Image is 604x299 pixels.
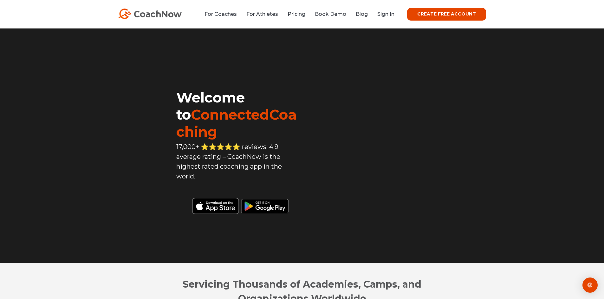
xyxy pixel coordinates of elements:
[377,11,394,17] a: Sign In
[176,195,302,214] img: Black Download CoachNow on the App Store Button
[246,11,278,17] a: For Athletes
[176,89,302,140] h1: Welcome to
[176,143,282,180] span: 17,000+ ⭐️⭐️⭐️⭐️⭐️ reviews, 4.9 average rating – CoachNow is the highest rated coaching app in th...
[205,11,237,17] a: For Coaches
[315,11,346,17] a: Book Demo
[118,9,182,19] img: CoachNow Logo
[407,8,486,21] a: CREATE FREE ACCOUNT
[288,11,305,17] a: Pricing
[176,106,297,140] span: ConnectedCoaching
[582,277,598,293] div: Open Intercom Messenger
[356,11,368,17] a: Blog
